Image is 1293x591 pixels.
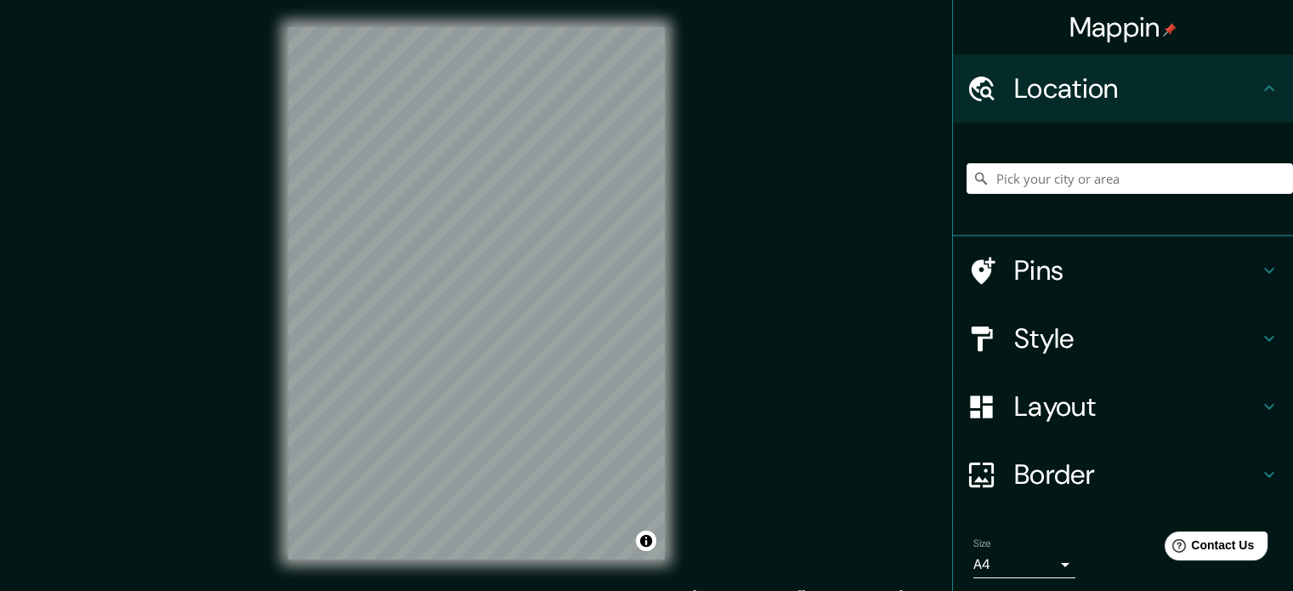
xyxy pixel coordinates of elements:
[1069,10,1177,44] h4: Mappin
[953,372,1293,440] div: Layout
[1014,321,1259,355] h4: Style
[1142,525,1274,572] iframe: Help widget launcher
[288,27,665,560] canvas: Map
[1014,253,1259,287] h4: Pins
[973,537,991,551] label: Size
[953,54,1293,122] div: Location
[1014,71,1259,105] h4: Location
[1163,23,1177,37] img: pin-icon.png
[953,236,1293,304] div: Pins
[953,440,1293,509] div: Border
[953,304,1293,372] div: Style
[973,551,1075,578] div: A4
[967,163,1293,194] input: Pick your city or area
[636,531,656,551] button: Toggle attribution
[1014,457,1259,492] h4: Border
[1014,389,1259,423] h4: Layout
